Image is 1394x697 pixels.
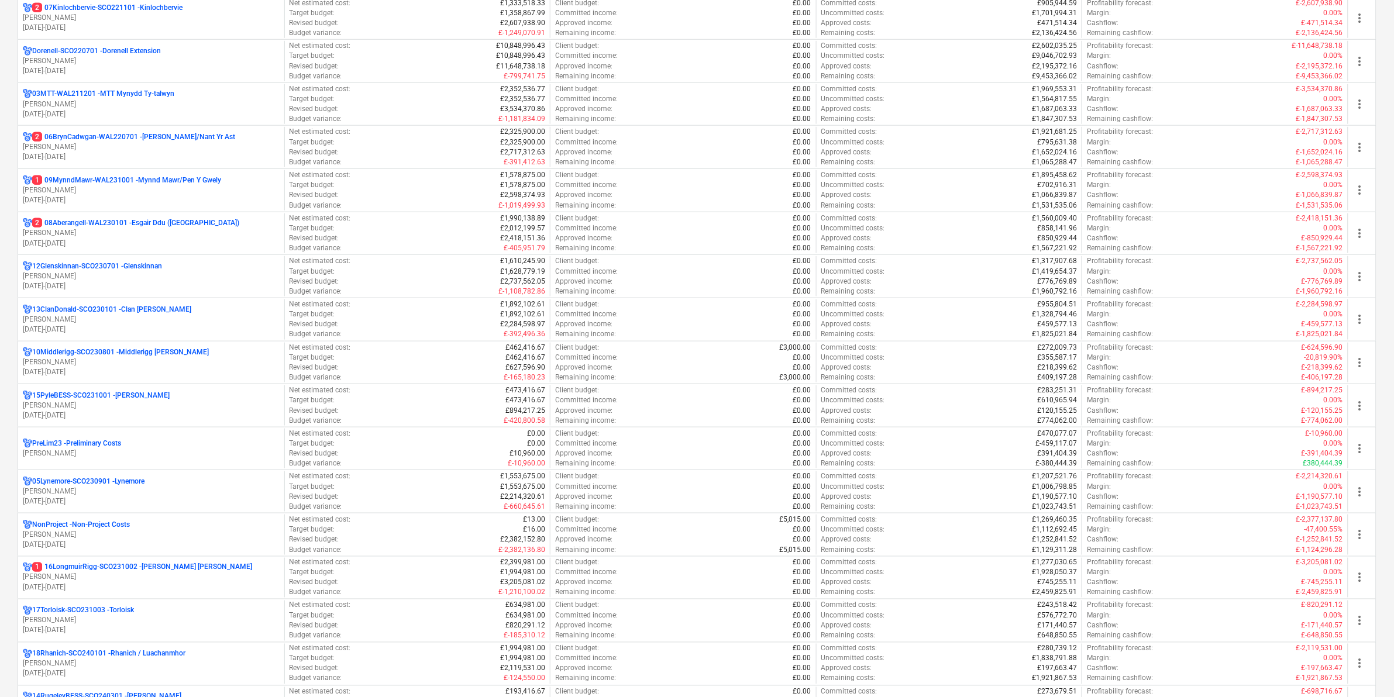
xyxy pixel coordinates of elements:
[23,218,280,248] div: 208Aberangell-WAL230101 -Esgair Ddu ([GEOGRAPHIC_DATA])[PERSON_NAME][DATE]-[DATE]
[1353,485,1367,499] span: more_vert
[23,616,280,626] p: [PERSON_NAME]
[1296,84,1343,94] p: £-3,534,370.86
[1032,213,1077,223] p: £1,560,009.40
[821,190,872,200] p: Approved costs :
[1032,114,1077,124] p: £1,847,307.53
[1032,201,1077,211] p: £1,531,535.06
[793,41,811,51] p: £0.00
[1324,94,1343,104] p: 0.00%
[23,109,280,119] p: [DATE] - [DATE]
[1302,233,1343,243] p: £-850,929.44
[23,669,280,679] p: [DATE] - [DATE]
[496,51,545,61] p: £10,848,996.43
[821,127,877,137] p: Committed costs :
[1037,137,1077,147] p: £795,631.38
[1087,51,1111,61] p: Margin :
[821,180,885,190] p: Uncommitted costs :
[32,563,252,572] p: 16LongmuirRigg-SCO231002 - [PERSON_NAME] [PERSON_NAME]
[793,170,811,180] p: £0.00
[23,486,280,496] p: [PERSON_NAME]
[793,71,811,81] p: £0.00
[23,496,280,506] p: [DATE] - [DATE]
[290,233,339,243] p: Revised budget :
[1296,157,1343,167] p: £-1,065,288.47
[504,243,545,253] p: £-405,951.79
[821,170,877,180] p: Committed costs :
[23,357,280,367] p: [PERSON_NAME]
[821,28,876,38] p: Remaining costs :
[1032,127,1077,137] p: £1,921,681.25
[23,305,280,334] div: 13ClanDonald-SCO230101 -Clan [PERSON_NAME][PERSON_NAME][DATE]-[DATE]
[23,56,280,66] p: [PERSON_NAME]
[1087,137,1111,147] p: Margin :
[1037,223,1077,233] p: £858,141.96
[1353,356,1367,370] span: more_vert
[23,175,32,185] div: Project has multi currencies enabled
[821,84,877,94] p: Committed costs :
[23,540,280,550] p: [DATE] - [DATE]
[1296,243,1343,253] p: £-1,567,221.92
[793,18,811,28] p: £0.00
[32,46,161,56] p: Dorenell-SCO220701 - Dorenell Extension
[1037,18,1077,28] p: £471,514.34
[1032,104,1077,114] p: £1,687,063.33
[32,477,144,486] p: 05Lynemore-SCO230901 - Lynemore
[23,649,280,679] div: 18Rhanich-SCO240101 -Rhanich / Luachanmhor[PERSON_NAME][DATE]-[DATE]
[23,572,280,582] p: [PERSON_NAME]
[1087,223,1111,233] p: Margin :
[500,137,545,147] p: £2,325,900.00
[500,233,545,243] p: £2,418,151.36
[1353,11,1367,25] span: more_vert
[821,41,877,51] p: Committed costs :
[500,94,545,104] p: £2,352,536.77
[23,261,280,291] div: 12Glenskinnan-SCO230701 -Glenskinnan[PERSON_NAME][DATE]-[DATE]
[32,3,42,12] span: 2
[1296,170,1343,180] p: £-2,598,374.93
[32,520,130,530] p: NonProject - Non-Project Costs
[1296,190,1343,200] p: £-1,066,839.87
[32,3,183,13] p: 07Kinlochbervie-SCO221101 - Kinlochbervie
[23,3,280,33] div: 207Kinlochbervie-SCO221101 -Kinlochbervie[PERSON_NAME][DATE]-[DATE]
[1353,183,1367,197] span: more_vert
[1353,312,1367,326] span: more_vert
[23,439,280,458] div: PreLim23 -Preliminary Costs[PERSON_NAME]
[821,147,872,157] p: Approved costs :
[1087,114,1153,124] p: Remaining cashflow :
[1087,28,1153,38] p: Remaining cashflow :
[1032,8,1077,18] p: £1,701,994.31
[23,132,280,162] div: 206BrynCadwgan-WAL220701 -[PERSON_NAME]/Nant Yr Ast[PERSON_NAME][DATE]-[DATE]
[555,170,599,180] p: Client budget :
[23,325,280,334] p: [DATE] - [DATE]
[32,606,134,616] p: 17Torloisk-SCO231003 - Torloisk
[23,195,280,205] p: [DATE] - [DATE]
[793,28,811,38] p: £0.00
[23,315,280,325] p: [PERSON_NAME]
[1032,28,1077,38] p: £2,136,424.56
[290,104,339,114] p: Revised budget :
[1032,61,1077,71] p: £2,195,372.16
[793,157,811,167] p: £0.00
[23,520,32,530] div: Project has multi currencies enabled
[1032,84,1077,94] p: £1,969,553.31
[555,243,616,253] p: Remaining income :
[1353,54,1367,68] span: more_vert
[23,659,280,669] p: [PERSON_NAME]
[793,84,811,94] p: £0.00
[290,170,351,180] p: Net estimated cost :
[290,127,351,137] p: Net estimated cost :
[1353,140,1367,154] span: more_vert
[23,239,280,249] p: [DATE] - [DATE]
[1087,170,1153,180] p: Profitability forecast :
[32,439,121,448] p: PreLim23 - Preliminary Costs
[555,94,618,104] p: Committed income :
[500,213,545,223] p: £1,990,138.89
[290,84,351,94] p: Net estimated cost :
[23,477,32,486] div: Project has multi currencies enabled
[1032,71,1077,81] p: £9,453,366.02
[1087,201,1153,211] p: Remaining cashflow :
[793,51,811,61] p: £0.00
[496,61,545,71] p: £11,648,738.18
[32,261,162,271] p: 12Glenskinnan-SCO230701 - Glenskinnan
[793,94,811,104] p: £0.00
[1292,41,1343,51] p: £-11,648,738.18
